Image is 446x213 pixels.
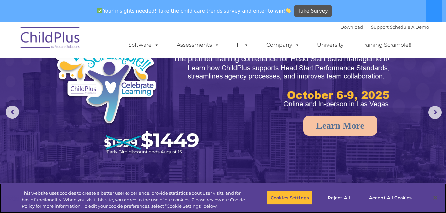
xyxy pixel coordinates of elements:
img: 👏 [286,8,291,13]
span: Last name [92,44,113,49]
button: Cookies Settings [267,191,312,205]
a: Training Scramble!! [355,38,418,52]
a: IT [230,38,255,52]
button: Accept All Cookies [365,191,415,205]
font: | [340,24,429,30]
a: Software [122,38,166,52]
button: Reject All [318,191,360,205]
span: Phone number [92,71,121,76]
a: Learn More [303,116,377,136]
a: Take Survey [294,5,332,17]
img: ✅ [97,8,102,13]
button: Close [428,190,443,205]
a: Support [371,24,389,30]
a: Download [340,24,363,30]
a: Schedule A Demo [390,24,429,30]
span: Your insights needed! Take the child care trends survey and enter to win! [95,4,294,17]
span: Take Survey [298,5,328,17]
div: This website uses cookies to create a better user experience, provide statistics about user visit... [22,190,245,210]
a: University [311,38,350,52]
img: ChildPlus by Procare Solutions [17,22,84,55]
a: Assessments [170,38,226,52]
a: Company [260,38,306,52]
